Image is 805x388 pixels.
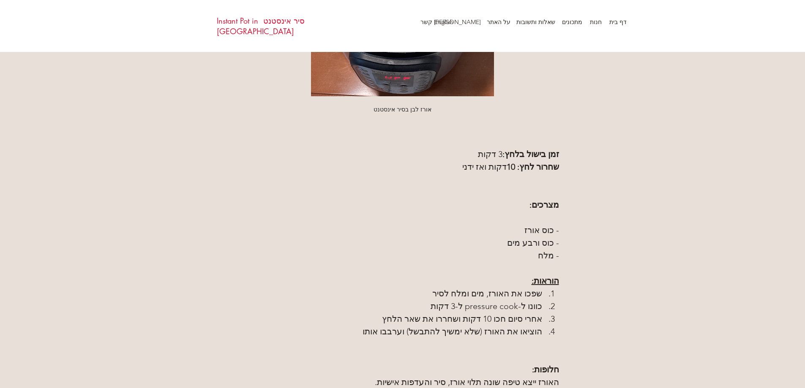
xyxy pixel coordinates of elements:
[430,16,458,28] a: English
[502,149,559,159] span: זמן בישול בלחץ:
[606,16,631,28] a: דף בית
[431,301,542,311] span: כוונו ל-pressure cook ל-3 דקות
[532,276,559,286] span: הוראות:
[432,288,542,298] span: שפכו את האורז, מים ומלח לסיר
[411,16,631,28] nav: אתר
[586,16,606,28] p: חנות
[558,16,587,28] p: מתכונים
[375,377,559,387] span: האורז ייצא טיפה שונה תלוי אורז, סיר והעדפות אישיות.
[605,16,631,28] p: דף בית
[483,16,515,28] p: על האתר
[515,16,559,28] a: שאלות ותשובות
[374,106,431,113] span: אורז לבן בסיר אינסטנט
[416,16,485,28] p: [PERSON_NAME] קשר
[507,238,559,248] span: - כוס ורבע מים
[363,326,542,336] span: הוציאו את האורז (שלא ימשיך להתבשל) וערבבו אותו
[217,16,305,36] a: סיר אינסטנט Instant Pot in [GEOGRAPHIC_DATA]
[458,16,485,28] a: [PERSON_NAME] קשר
[532,364,559,374] span: חלופות:
[587,16,606,28] a: חנות
[538,250,559,260] span: - מלח
[524,225,559,235] span: - כוס אורז
[485,16,515,28] a: על האתר
[529,200,559,210] span: מצרכים:
[382,314,542,324] span: אחרי סיום חכו 10 דקות ושחררו את שאר הלחץ
[507,162,559,172] span: שחרור לחץ: 10
[512,16,559,28] p: שאלות ותשובות
[462,162,507,172] span: דקות ואז ידני
[559,16,587,28] a: מתכונים
[478,149,502,159] span: 3 דקות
